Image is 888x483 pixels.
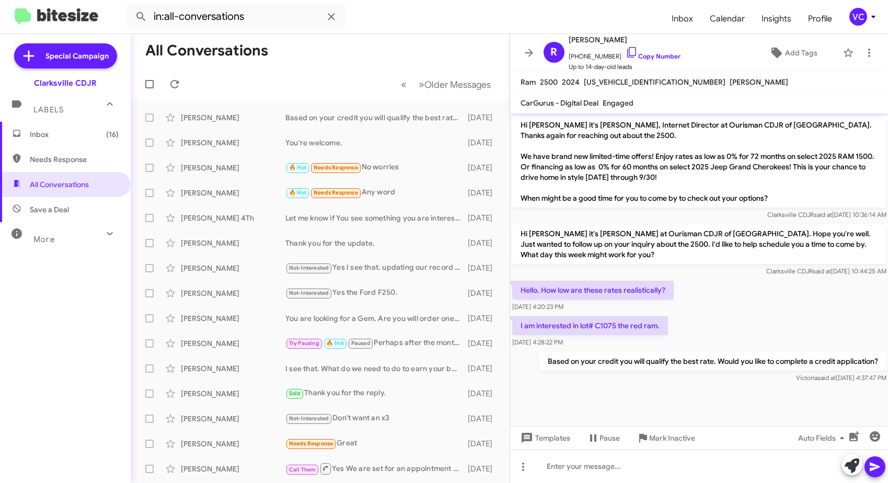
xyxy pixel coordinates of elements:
[518,429,570,447] span: Templates
[181,213,285,223] div: [PERSON_NAME] 4Th
[466,413,501,424] div: [DATE]
[181,238,285,248] div: [PERSON_NAME]
[181,112,285,123] div: [PERSON_NAME]
[181,163,285,173] div: [PERSON_NAME]
[289,290,329,296] span: Not-Interested
[314,189,358,196] span: Needs Response
[424,79,491,90] span: Older Messages
[539,352,886,371] p: Based on your credit you will qualify the best rate. Would you like to complete a credit applicat...
[569,62,681,72] span: Up to 14-day-old leads
[181,413,285,424] div: [PERSON_NAME]
[626,52,681,60] a: Copy Number
[466,313,501,324] div: [DATE]
[466,163,501,173] div: [DATE]
[649,429,695,447] span: Mark Inactive
[512,303,563,310] span: [DATE] 4:20:23 PM
[840,8,877,26] button: VC
[466,338,501,349] div: [DATE]
[466,112,501,123] div: [DATE]
[285,262,466,274] div: Yes I see that. updating our record for you.
[289,340,319,347] span: Try Pausing
[701,4,753,34] a: Calendar
[521,98,598,108] span: CarGurus - Digital Deal
[14,43,117,68] a: Special Campaign
[767,211,886,218] span: Clarksville CDJR [DATE] 10:36:14 AM
[562,77,580,87] span: 2024
[181,313,285,324] div: [PERSON_NAME]
[34,78,97,88] div: Clarksville CDJR
[181,363,285,374] div: [PERSON_NAME]
[45,51,109,61] span: Special Campaign
[817,374,835,382] span: said at
[289,189,307,196] span: 🔥 Hot
[466,388,501,399] div: [DATE]
[285,387,466,399] div: Thank you for the reply.
[30,129,119,140] span: Inbox
[145,42,268,59] h1: All Conversations
[785,43,817,62] span: Add Tags
[326,340,344,347] span: 🔥 Hot
[395,74,413,95] button: Previous
[285,287,466,299] div: Yes the Ford F250.
[748,43,838,62] button: Add Tags
[800,4,840,34] a: Profile
[790,429,857,447] button: Auto Fields
[285,162,466,174] div: No worries
[466,238,501,248] div: [DATE]
[181,464,285,474] div: [PERSON_NAME]
[285,363,466,374] div: I see that. What do we need to do to earn your business?
[466,188,501,198] div: [DATE]
[579,429,628,447] button: Pause
[106,129,119,140] span: (16)
[30,154,119,165] span: Needs Response
[663,4,701,34] a: Inbox
[181,338,285,349] div: [PERSON_NAME]
[753,4,800,34] span: Insights
[412,74,497,95] button: Next
[512,116,886,208] p: Hi [PERSON_NAME] it's [PERSON_NAME], Internet Director at Ourisman CDJR of [GEOGRAPHIC_DATA]. Tha...
[285,337,466,349] div: Perhaps after the month - mid October I'm too busy to do anything at all at this time Thanks
[351,340,371,347] span: Paused
[812,267,831,275] span: said at
[289,466,316,473] span: Call Them
[798,429,848,447] span: Auto Fields
[466,137,501,148] div: [DATE]
[599,429,620,447] span: Pause
[603,98,633,108] span: Engaged
[181,439,285,449] div: [PERSON_NAME]
[30,179,89,190] span: All Conversations
[285,137,466,148] div: You're welcome.
[512,338,563,346] span: [DATE] 4:28:22 PM
[181,388,285,399] div: [PERSON_NAME]
[849,8,867,26] div: VC
[314,164,358,171] span: Needs Response
[285,238,466,248] div: Thank you for the update.
[466,464,501,474] div: [DATE]
[181,137,285,148] div: [PERSON_NAME]
[569,46,681,62] span: [PHONE_NUMBER]
[466,213,501,223] div: [DATE]
[33,235,55,244] span: More
[466,288,501,298] div: [DATE]
[181,288,285,298] div: [PERSON_NAME]
[289,164,307,171] span: 🔥 Hot
[285,112,466,123] div: Based on your credit you will qualify the best rate. Would you like to complete a credit applicat...
[401,78,407,91] span: «
[285,313,466,324] div: You are looking for a Gem. Are you will order one? Or buy NEW?
[285,213,466,223] div: Let me know if You see something you are interested in.
[466,439,501,449] div: [DATE]
[510,429,579,447] button: Templates
[813,211,832,218] span: said at
[584,77,725,87] span: [US_VEHICLE_IDENTIFICATION_NUMBER]
[285,187,466,199] div: Any word
[521,77,536,87] span: Ram
[33,105,64,114] span: Labels
[795,374,886,382] span: Victoria [DATE] 4:37:47 PM
[466,363,501,374] div: [DATE]
[289,415,329,422] span: Not-Interested
[285,438,466,450] div: Great
[285,412,466,424] div: Don't want an x3
[30,204,69,215] span: Save a Deal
